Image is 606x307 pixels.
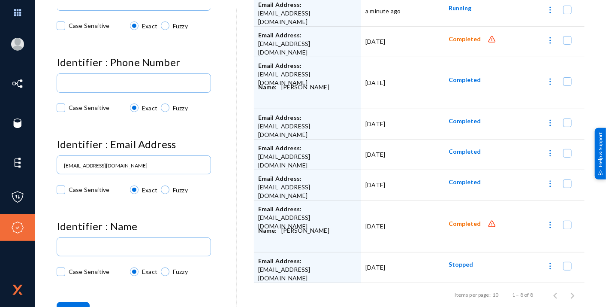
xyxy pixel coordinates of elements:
button: Completed [442,72,488,88]
img: icon-inventory.svg [11,77,24,90]
span: Case Sensitive [69,19,109,32]
td: [DATE] [361,109,437,140]
span: Email Address: [258,144,301,152]
span: Completed [449,36,481,43]
span: Exact [139,185,157,195]
div: [EMAIL_ADDRESS][DOMAIN_NAME] [258,113,357,135]
div: [EMAIL_ADDRESS][DOMAIN_NAME] [258,174,357,196]
img: icon-alert.svg [488,220,496,228]
span: Email Address: [258,62,301,69]
span: Fuzzy [169,21,188,30]
button: Stopped [442,257,480,272]
button: Completed [442,31,488,47]
td: [DATE] [361,57,437,109]
td: [DATE] [361,27,437,57]
span: Fuzzy [169,103,188,112]
span: Email Address: [258,175,301,182]
h4: Identifier : Name [57,220,236,233]
div: 10 [492,291,498,299]
img: help_support.svg [598,170,603,175]
span: Email Address: [258,114,301,121]
td: [DATE] [361,170,437,201]
button: Completed [442,113,488,129]
span: Case Sensitive [69,183,109,196]
div: Help & Support [595,128,606,179]
span: Stopped [449,261,473,268]
span: Completed [449,76,481,83]
div: [PERSON_NAME] [258,83,357,104]
td: [DATE] [361,140,437,170]
img: icon-elements.svg [11,156,24,169]
button: Running [442,0,478,16]
img: icon-more.svg [546,119,555,127]
img: icon-policies.svg [11,191,24,204]
div: 1 – 8 of 8 [512,291,533,299]
img: icon-more.svg [546,36,555,45]
span: Completed [449,117,481,125]
button: Completed [442,216,488,231]
div: [EMAIL_ADDRESS][DOMAIN_NAME] [258,31,357,52]
span: Email Address: [258,257,301,264]
h4: Identifier : Phone Number [57,56,236,69]
img: icon-more.svg [546,77,555,86]
img: icon-more.svg [546,262,555,271]
span: Fuzzy [169,185,188,195]
img: icon-compliance.svg [11,221,24,234]
img: icon-more.svg [546,6,555,14]
button: Next page [564,286,581,304]
div: Items per page: [455,291,491,299]
span: Case Sensitive [69,265,109,278]
img: icon-more.svg [546,149,555,158]
td: [DATE] [361,252,437,283]
span: Name: [258,227,277,234]
button: Previous page [547,286,564,304]
img: icon-more.svg [546,179,555,188]
span: Exact [139,103,157,112]
div: [EMAIL_ADDRESS][DOMAIN_NAME] [258,61,357,83]
td: [DATE] [361,201,437,252]
span: Completed [449,148,481,155]
h4: Identifier : Email Address [57,138,236,151]
span: Case Sensitive [69,101,109,114]
button: Completed [442,144,488,159]
div: [EMAIL_ADDRESS][DOMAIN_NAME] [258,257,357,278]
div: [EMAIL_ADDRESS][DOMAIN_NAME] [258,144,357,165]
img: icon-alert.svg [488,35,496,44]
div: [EMAIL_ADDRESS][DOMAIN_NAME] [258,205,357,226]
img: app launcher [5,3,30,22]
img: icon-more.svg [546,221,555,229]
button: Completed [442,174,488,190]
div: [PERSON_NAME] [258,226,357,248]
span: Email Address: [258,1,301,8]
img: blank-profile-picture.png [11,38,24,51]
span: Exact [139,21,157,30]
span: Fuzzy [169,267,188,276]
span: Email Address: [258,31,301,39]
span: Exact [139,267,157,276]
span: Email Address: [258,205,301,213]
span: Completed [449,220,481,228]
div: [EMAIL_ADDRESS][DOMAIN_NAME] [258,0,357,22]
img: icon-sources.svg [11,117,24,130]
span: Name: [258,83,277,91]
span: Running [449,4,471,12]
span: Completed [449,178,481,185]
